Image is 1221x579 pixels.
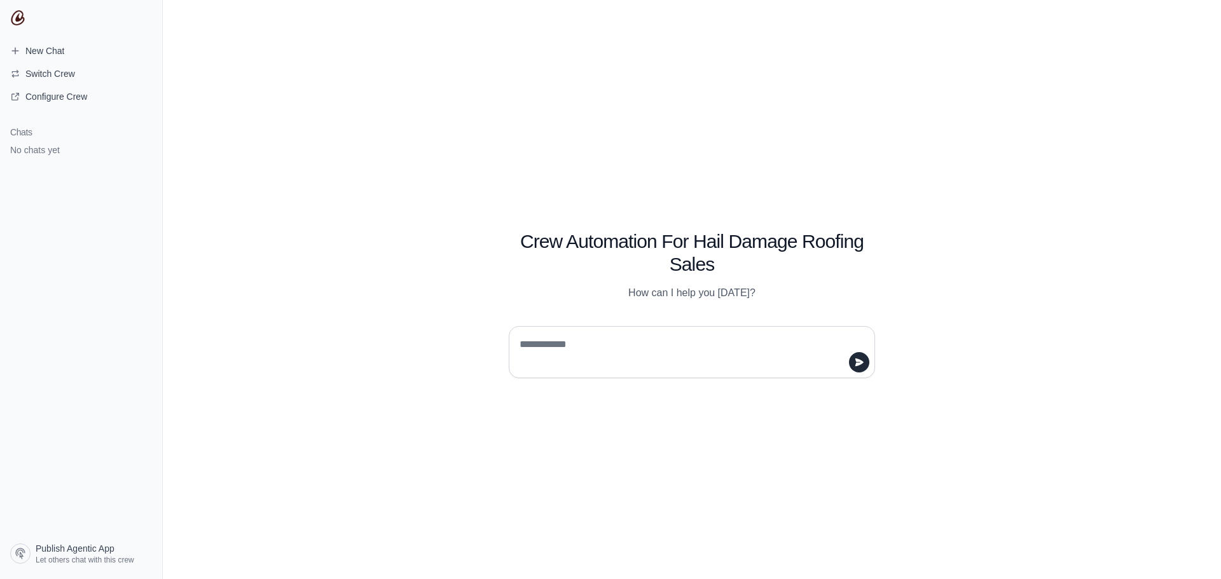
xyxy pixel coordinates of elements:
span: Switch Crew [25,67,75,80]
h1: Crew Automation For Hail Damage Roofing Sales [509,230,875,276]
button: Switch Crew [5,64,157,84]
span: Let others chat with this crew [36,555,134,565]
span: New Chat [25,44,64,57]
a: Publish Agentic App Let others chat with this crew [5,538,157,569]
img: CrewAI Logo [10,10,25,25]
span: Configure Crew [25,90,87,103]
a: New Chat [5,41,157,61]
p: How can I help you [DATE]? [509,285,875,301]
span: Publish Agentic App [36,542,114,555]
a: Configure Crew [5,86,157,107]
